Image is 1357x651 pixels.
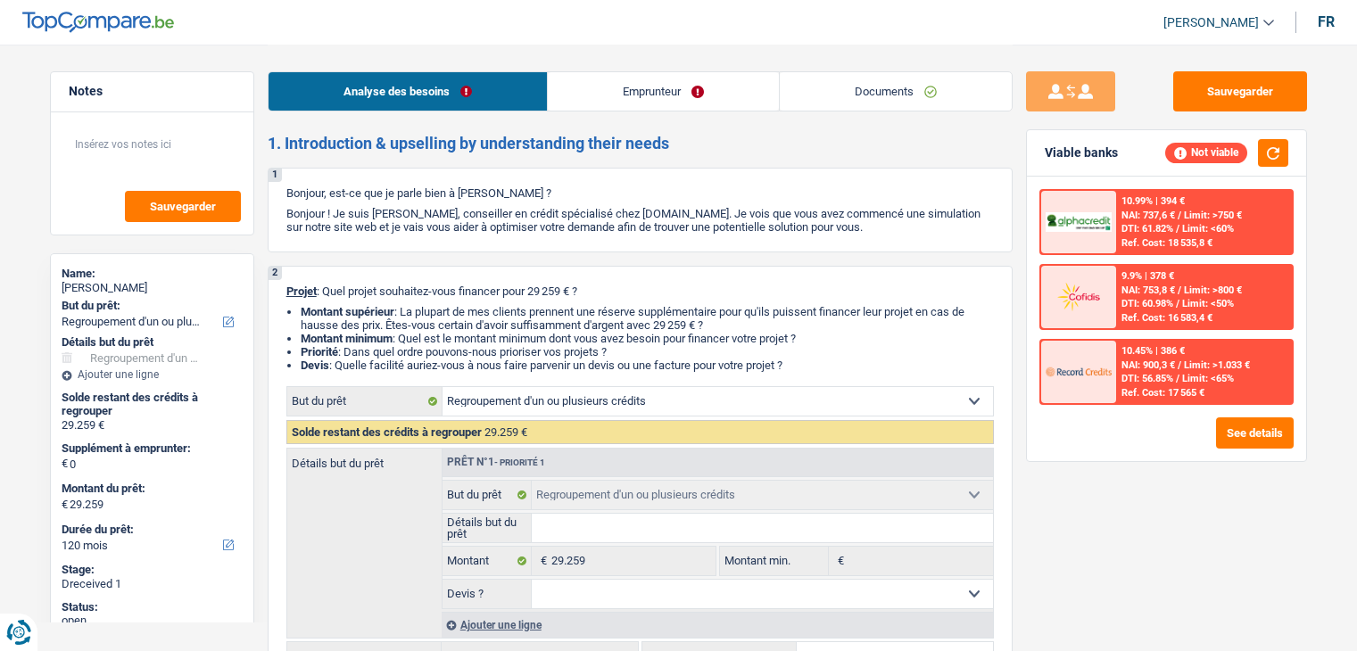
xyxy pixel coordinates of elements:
li: : Dans quel ordre pouvons-nous prioriser vos projets ? [301,345,994,358]
img: Record Credits [1046,355,1112,388]
span: DTI: 61.82% [1121,223,1173,235]
div: 2 [269,267,282,280]
div: Name: [62,267,243,281]
span: Limit: >1.033 € [1184,359,1250,371]
span: [PERSON_NAME] [1163,15,1259,30]
div: Status: [62,600,243,614]
div: Stage: [62,563,243,577]
a: Emprunteur [548,72,779,111]
div: 10.45% | 386 € [1121,345,1185,357]
label: But du prêt: [62,299,239,313]
span: Limit: <60% [1182,223,1234,235]
li: : Quelle facilité auriez-vous à nous faire parvenir un devis ou une facture pour votre projet ? [301,358,994,372]
a: Documents [780,72,1012,111]
p: : Quel projet souhaitez-vous financer pour 29 259 € ? [286,284,994,298]
strong: Montant supérieur [301,305,394,318]
li: : La plupart de mes clients prennent une réserve supplémentaire pour qu'ils puissent financer leu... [301,305,994,332]
div: fr [1318,13,1335,30]
li: : Quel est le montant minimum dont vous avez besoin pour financer votre projet ? [301,332,994,345]
label: Montant du prêt: [62,482,239,496]
span: Limit: <50% [1182,298,1234,309]
label: Supplément à emprunter: [62,441,239,456]
span: NAI: 737,6 € [1121,210,1175,221]
label: Montant [443,547,533,575]
label: But du prêt [443,481,533,509]
div: Détails but du prêt [62,335,243,350]
span: € [62,457,68,471]
p: Bonjour ! Je suis [PERSON_NAME], conseiller en crédit spécialisé chez [DOMAIN_NAME]. Je vois que ... [286,207,994,234]
span: € [532,547,551,575]
label: Devis ? [443,580,533,608]
span: - Priorité 1 [494,457,545,467]
strong: Montant minimum [301,332,393,345]
span: Devis [301,358,329,372]
div: Viable banks [1045,145,1118,161]
span: / [1176,298,1179,309]
img: AlphaCredit [1046,212,1112,233]
p: Bonjour, est-ce que je parle bien à [PERSON_NAME] ? [286,186,994,200]
div: 1 [269,169,282,182]
img: TopCompare Logo [22,12,174,33]
img: Cofidis [1046,280,1112,313]
div: 29.259 € [62,418,243,433]
div: 10.99% | 394 € [1121,195,1185,207]
div: Prêt n°1 [443,457,550,468]
span: NAI: 753,8 € [1121,284,1175,296]
h2: 1. Introduction & upselling by understanding their needs [268,134,1013,153]
a: [PERSON_NAME] [1149,8,1274,37]
span: / [1176,373,1179,384]
label: Détails but du prêt [287,449,442,469]
div: Ref. Cost: 17 565 € [1121,387,1204,399]
div: Ajouter une ligne [442,612,993,638]
div: Not viable [1165,143,1247,162]
div: Ref. Cost: 16 583,4 € [1121,312,1212,324]
label: But du prêt [287,387,443,416]
h5: Notes [69,84,236,99]
span: € [62,498,68,512]
span: Limit: >750 € [1184,210,1242,221]
span: € [829,547,848,575]
label: Détails but du prêt [443,514,533,542]
span: Sauvegarder [150,201,216,212]
a: Analyse des besoins [269,72,547,111]
span: Limit: >800 € [1184,284,1242,296]
button: See details [1216,417,1294,449]
span: / [1178,210,1181,221]
label: Montant min. [720,547,829,575]
span: Limit: <65% [1182,373,1234,384]
span: / [1178,359,1181,371]
div: Solde restant des crédits à regrouper [62,391,243,418]
span: DTI: 60.98% [1121,298,1173,309]
label: Durée du prêt: [62,523,239,537]
span: NAI: 900,3 € [1121,359,1175,371]
div: Dreceived 1 [62,577,243,591]
div: open [62,614,243,628]
span: Projet [286,284,317,298]
span: DTI: 56.85% [1121,373,1173,384]
span: / [1178,284,1181,296]
div: Ajouter une ligne [62,368,243,381]
span: / [1176,223,1179,235]
span: Solde restant des crédits à regrouper [292,425,482,439]
button: Sauvegarder [1173,71,1307,111]
div: Ref. Cost: 18 535,8 € [1121,237,1212,249]
span: 29.259 € [484,425,527,439]
button: Sauvegarder [125,191,241,222]
div: 9.9% | 378 € [1121,270,1174,282]
strong: Priorité [301,345,338,358]
div: [PERSON_NAME] [62,281,243,295]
